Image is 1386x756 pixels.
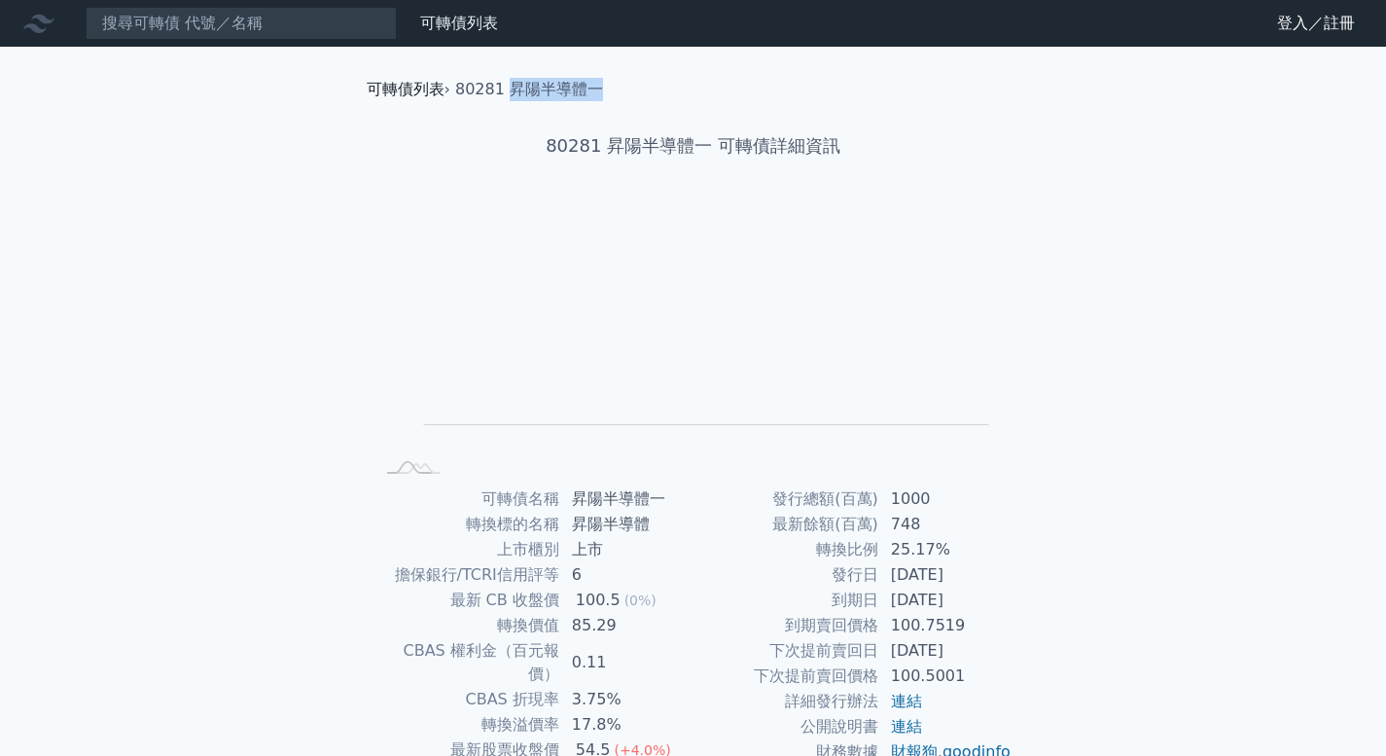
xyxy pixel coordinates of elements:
td: [DATE] [879,562,1013,588]
td: 100.7519 [879,613,1013,638]
td: 下次提前賣回價格 [693,664,879,689]
td: 上市櫃別 [374,537,560,562]
iframe: Chat Widget [1289,663,1386,756]
a: 可轉債列表 [420,14,498,32]
td: 轉換比例 [693,537,879,562]
td: 748 [879,512,1013,537]
td: 發行總額(百萬) [693,486,879,512]
td: 發行日 [693,562,879,588]
a: 登入／註冊 [1262,8,1370,39]
a: 連結 [891,692,922,710]
td: 擔保銀行/TCRI信用評等 [374,562,560,588]
li: 80281 昇陽半導體一 [455,78,603,101]
td: 轉換溢價率 [374,712,560,738]
td: 轉換價值 [374,613,560,638]
td: 最新餘額(百萬) [693,512,879,537]
td: CBAS 權利金（百元報價） [374,638,560,687]
span: (0%) [624,593,657,608]
div: 100.5 [572,589,624,612]
td: 公開說明書 [693,714,879,739]
td: 轉換標的名稱 [374,512,560,537]
td: 詳細發行辦法 [693,689,879,714]
td: CBAS 折現率 [374,687,560,712]
td: 0.11 [560,638,693,687]
td: 昇陽半導體 [560,512,693,537]
input: 搜尋可轉債 代號／名稱 [86,7,397,40]
td: 下次提前賣回日 [693,638,879,664]
div: 聊天小工具 [1289,663,1386,756]
td: 上市 [560,537,693,562]
g: Chart [406,221,989,453]
td: 1000 [879,486,1013,512]
td: 25.17% [879,537,1013,562]
h1: 80281 昇陽半導體一 可轉債詳細資訊 [351,132,1036,160]
td: 昇陽半導體一 [560,486,693,512]
td: 3.75% [560,687,693,712]
a: 可轉債列表 [367,80,444,98]
td: 可轉債名稱 [374,486,560,512]
td: [DATE] [879,638,1013,664]
td: [DATE] [879,588,1013,613]
a: 連結 [891,717,922,736]
li: › [367,78,450,101]
td: 到期日 [693,588,879,613]
td: 最新 CB 收盤價 [374,588,560,613]
td: 85.29 [560,613,693,638]
td: 100.5001 [879,664,1013,689]
td: 到期賣回價格 [693,613,879,638]
td: 17.8% [560,712,693,738]
td: 6 [560,562,693,588]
